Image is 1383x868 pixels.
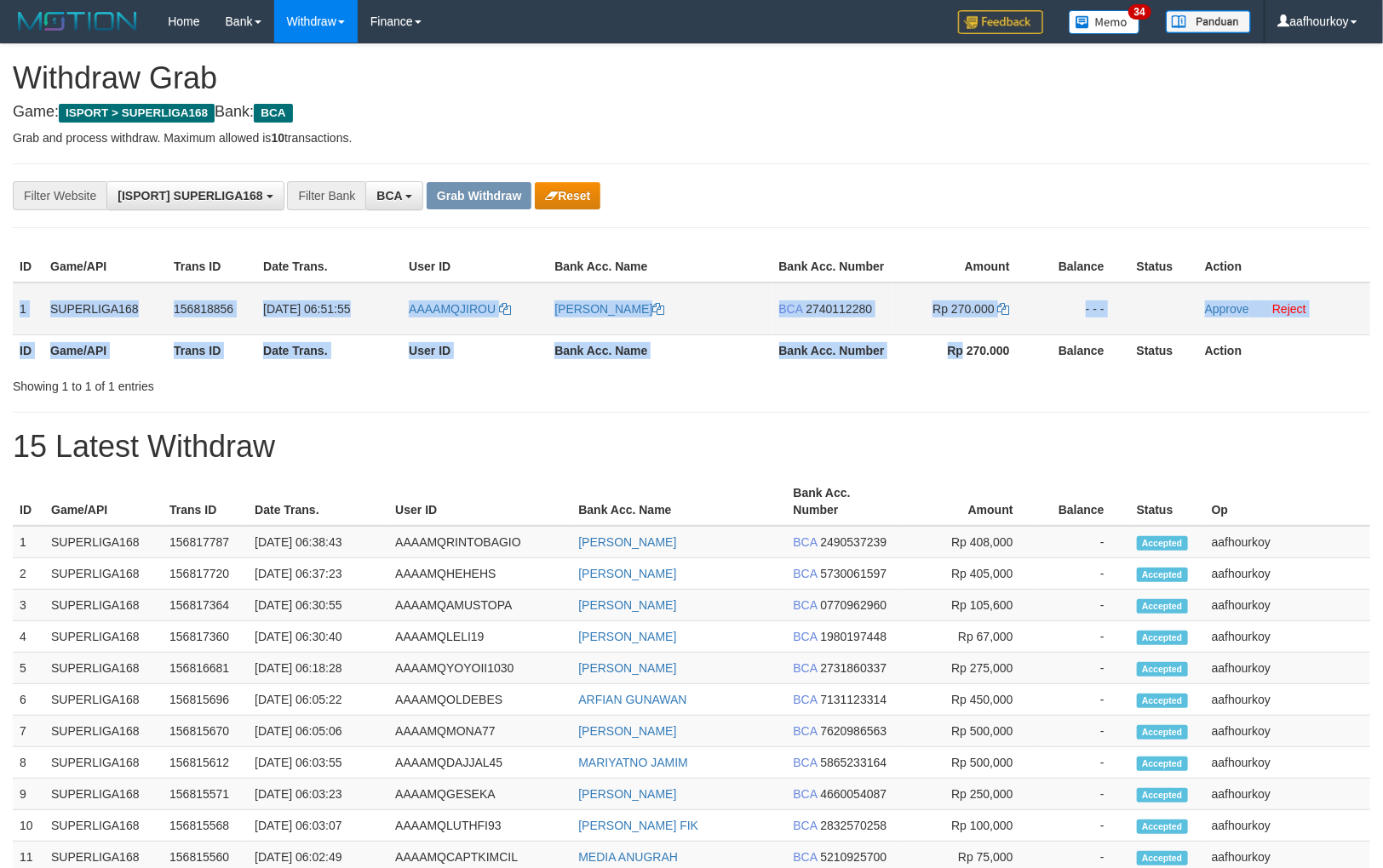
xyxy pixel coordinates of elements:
a: [PERSON_NAME] [578,598,676,612]
td: AAAAMQGESEKA [388,779,571,810]
span: Copy 2731860337 to clipboard [820,661,887,675]
span: BCA [794,661,818,675]
span: Accepted [1137,599,1188,614]
td: AAAAMQLELI19 [388,621,571,653]
td: AAAAMQAMUSTOPA [388,590,571,621]
div: Filter Bank [287,181,365,210]
span: Copy 7620986563 to clipboard [820,724,887,738]
a: AAAAMQJIROU [409,302,511,316]
td: 156815670 [163,716,248,747]
td: 156815612 [163,747,248,779]
td: [DATE] 06:03:07 [248,810,388,842]
td: SUPERLIGA168 [44,810,163,842]
td: AAAAMQHEHEHS [388,558,571,590]
div: Showing 1 to 1 of 1 entries [13,371,564,395]
td: AAAAMQLUTHFI93 [388,810,571,842]
span: Copy 4660054087 to clipboard [820,787,887,801]
span: AAAAMQJIROU [409,302,496,316]
td: aafhourkoy [1205,621,1370,653]
span: BCA [794,819,818,832]
td: 156817360 [163,621,248,653]
th: User ID [402,334,548,366]
span: BCA [794,598,818,612]
th: ID [13,334,43,366]
span: BCA [794,756,818,769]
th: User ID [402,251,548,283]
td: [DATE] 06:37:23 [248,558,388,590]
span: Copy 0770962960 to clipboard [820,598,887,612]
p: Grab and process withdraw. Maximum allowed is transactions. [13,129,1370,146]
a: Approve [1205,302,1249,316]
a: [PERSON_NAME] [578,661,676,675]
th: Bank Acc. Number [787,477,902,526]
span: Rp 270.000 [933,302,994,316]
span: Accepted [1137,757,1188,771]
td: Rp 250,000 [902,779,1039,810]
td: SUPERLIGA168 [44,526,163,558]
span: BCA [794,567,818,580]
span: Accepted [1137,631,1188,645]
td: 156815568 [163,810,248,842]
td: aafhourkoy [1205,684,1370,716]
td: - [1039,779,1130,810]
a: [PERSON_NAME] [578,535,676,549]
td: Rp 450,000 [902,684,1039,716]
td: aafhourkoy [1205,716,1370,747]
td: 156816681 [163,653,248,684]
span: Accepted [1137,788,1188,802]
span: Accepted [1137,568,1188,582]
span: Copy 5210925700 to clipboard [820,850,887,864]
th: Rp 270.000 [892,334,1036,366]
a: [PERSON_NAME] FIK [578,819,698,832]
th: Bank Acc. Name [548,251,772,283]
th: Status [1130,334,1198,366]
th: Balance [1036,251,1130,283]
th: Bank Acc. Number [772,334,892,366]
td: - - - [1036,283,1130,335]
td: - [1039,810,1130,842]
td: [DATE] 06:05:06 [248,716,388,747]
div: Filter Website [13,181,106,210]
td: SUPERLIGA168 [44,590,163,621]
td: - [1039,716,1130,747]
td: [DATE] 06:03:23 [248,779,388,810]
td: 156817364 [163,590,248,621]
img: Feedback.jpg [958,10,1043,34]
td: Rp 275,000 [902,653,1039,684]
button: Grab Withdraw [427,182,531,209]
span: BCA [779,302,803,316]
span: Accepted [1137,819,1188,834]
td: aafhourkoy [1205,747,1370,779]
th: Trans ID [167,334,256,366]
span: BCA [794,693,818,706]
span: BCA [794,724,818,738]
a: ARFIAN GUNAWAN [578,693,686,706]
span: Accepted [1137,536,1188,551]
td: SUPERLIGA168 [44,653,163,684]
th: Op [1205,477,1370,526]
span: Copy 2832570258 to clipboard [820,819,887,832]
td: AAAAMQRINTOBAGIO [388,526,571,558]
td: SUPERLIGA168 [44,558,163,590]
button: Reset [535,182,600,209]
button: [ISPORT] SUPERLIGA168 [106,181,284,210]
td: - [1039,747,1130,779]
td: 10 [13,810,44,842]
td: aafhourkoy [1205,653,1370,684]
a: [PERSON_NAME] [578,724,676,738]
span: BCA [794,630,818,643]
th: Trans ID [167,251,256,283]
th: ID [13,251,43,283]
th: Bank Acc. Number [772,251,892,283]
td: 6 [13,684,44,716]
a: [PERSON_NAME] [578,630,676,643]
th: Date Trans. [256,334,402,366]
th: Bank Acc. Name [571,477,786,526]
td: SUPERLIGA168 [44,621,163,653]
td: SUPERLIGA168 [44,747,163,779]
span: Accepted [1137,694,1188,708]
td: AAAAMQMONA77 [388,716,571,747]
a: [PERSON_NAME] [578,787,676,801]
span: [DATE] 06:51:55 [263,302,350,316]
td: 9 [13,779,44,810]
